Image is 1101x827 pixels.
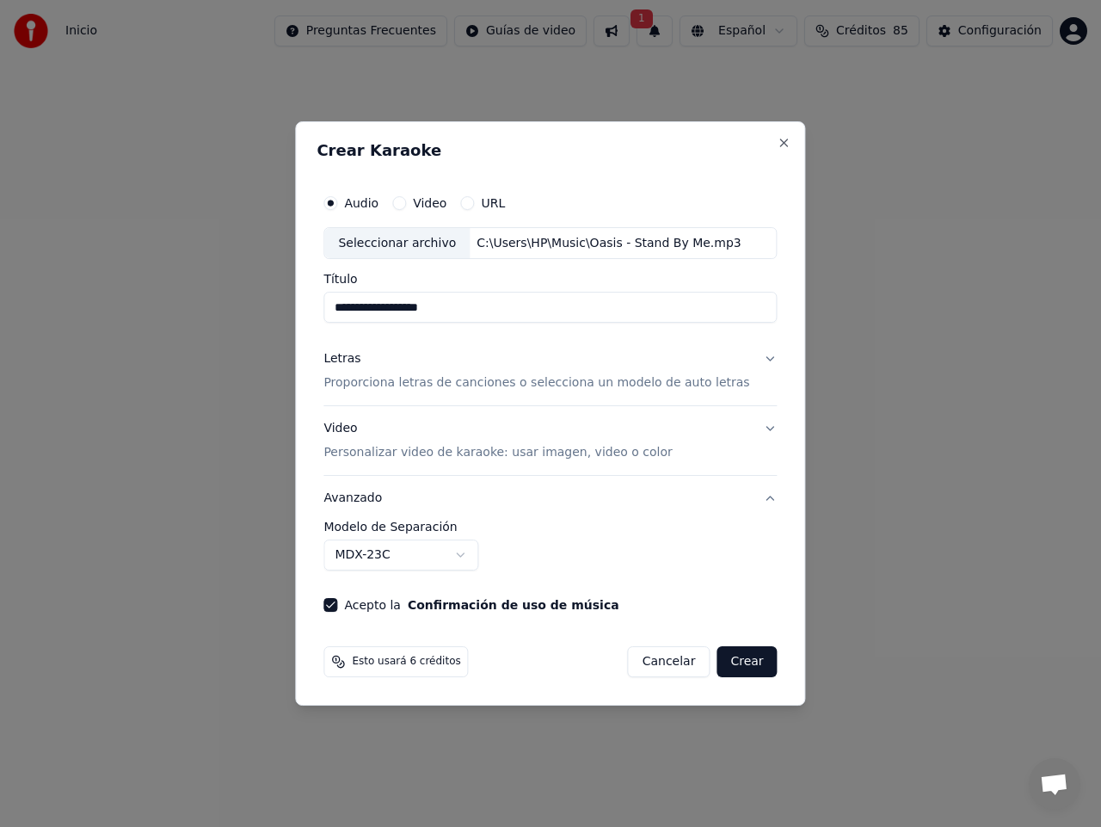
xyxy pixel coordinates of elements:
[717,646,777,677] button: Crear
[470,235,747,252] div: C:\Users\HP\Music\Oasis - Stand By Me.mp3
[352,655,460,669] span: Esto usará 6 créditos
[323,274,777,286] label: Título
[317,143,784,158] h2: Crear Karaoke
[323,407,777,476] button: VideoPersonalizar video de karaoke: usar imagen, video o color
[413,197,446,209] label: Video
[481,197,505,209] label: URL
[323,521,777,533] label: Modelo de Separación
[344,197,378,209] label: Audio
[323,421,672,462] div: Video
[323,444,672,461] p: Personalizar video de karaoke: usar imagen, video o color
[323,375,749,392] p: Proporciona letras de canciones o selecciona un modelo de auto letras
[408,599,619,611] button: Acepto la
[323,337,777,406] button: LetrasProporciona letras de canciones o selecciona un modelo de auto letras
[323,476,777,521] button: Avanzado
[323,351,360,368] div: Letras
[628,646,710,677] button: Cancelar
[323,521,777,584] div: Avanzado
[324,228,470,259] div: Seleccionar archivo
[344,599,618,611] label: Acepto la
